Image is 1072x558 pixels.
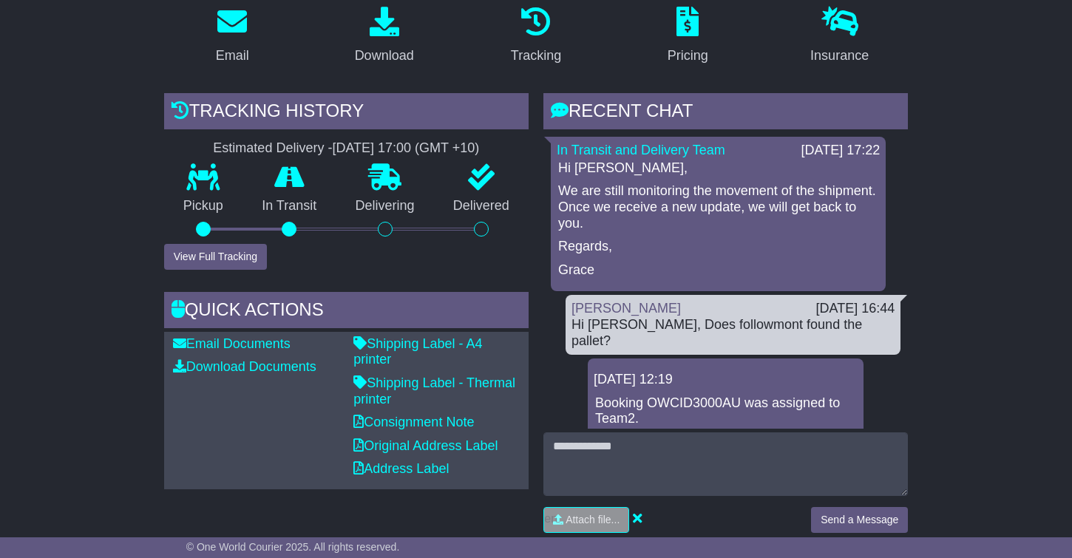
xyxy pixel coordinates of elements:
[543,93,908,133] div: RECENT CHAT
[558,160,878,177] p: Hi [PERSON_NAME],
[810,46,869,66] div: Insurance
[164,244,267,270] button: View Full Tracking
[511,46,561,66] div: Tracking
[558,183,878,231] p: We are still monitoring the movement of the shipment. Once we receive a new update, we will get b...
[595,395,856,427] p: Booking OWCID3000AU was assigned to Team2.
[164,93,529,133] div: Tracking history
[501,1,571,71] a: Tracking
[206,1,259,71] a: Email
[434,198,529,214] p: Delivered
[164,140,529,157] div: Estimated Delivery -
[816,301,895,317] div: [DATE] 16:44
[811,507,908,533] button: Send a Message
[173,359,316,374] a: Download Documents
[801,1,878,71] a: Insurance
[557,143,725,157] a: In Transit and Delivery Team
[173,336,291,351] a: Email Documents
[332,140,479,157] div: [DATE] 17:00 (GMT +10)
[216,46,249,66] div: Email
[353,375,515,406] a: Shipping Label - Thermal printer
[668,46,708,66] div: Pricing
[658,1,718,71] a: Pricing
[353,336,482,367] a: Shipping Label - A4 printer
[594,372,858,388] div: [DATE] 12:19
[353,415,474,429] a: Consignment Note
[571,317,895,349] div: Hi [PERSON_NAME], Does followmont found the pallet?
[558,239,878,255] p: Regards,
[164,198,242,214] p: Pickup
[355,46,414,66] div: Download
[571,301,681,316] a: [PERSON_NAME]
[242,198,336,214] p: In Transit
[353,461,449,476] a: Address Label
[345,1,424,71] a: Download
[186,541,400,553] span: © One World Courier 2025. All rights reserved.
[353,438,498,453] a: Original Address Label
[164,292,529,332] div: Quick Actions
[801,143,881,159] div: [DATE] 17:22
[558,262,878,279] p: Grace
[336,198,433,214] p: Delivering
